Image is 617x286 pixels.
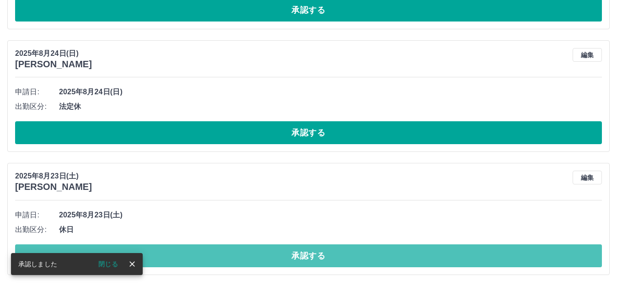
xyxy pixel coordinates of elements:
h3: [PERSON_NAME] [15,59,92,70]
p: 2025年8月23日(土) [15,171,92,182]
span: 法定休 [59,101,602,112]
button: 閉じる [91,257,125,271]
span: 出勤区分: [15,101,59,112]
button: 編集 [573,171,602,184]
button: 承認する [15,121,602,144]
div: 承認しました [18,256,57,272]
button: 編集 [573,48,602,62]
button: close [125,257,139,271]
span: 申請日: [15,86,59,97]
span: 2025年8月23日(土) [59,210,602,221]
span: 申請日: [15,210,59,221]
span: 出勤区分: [15,224,59,235]
button: 承認する [15,244,602,267]
h3: [PERSON_NAME] [15,182,92,192]
span: 2025年8月24日(日) [59,86,602,97]
span: 休日 [59,224,602,235]
p: 2025年8月24日(日) [15,48,92,59]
